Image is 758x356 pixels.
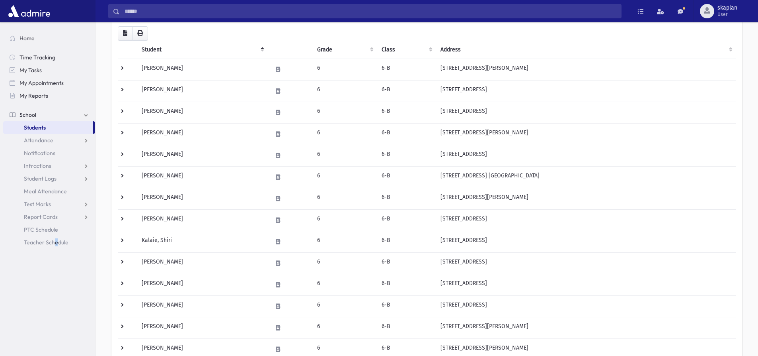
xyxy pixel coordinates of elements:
a: My Tasks [3,64,95,77]
button: CSV [118,26,133,41]
td: [PERSON_NAME] [137,295,267,317]
span: PTC Schedule [24,226,58,233]
td: 6 [312,209,377,231]
td: 6 [312,252,377,274]
td: 6 [312,231,377,252]
span: Infractions [24,162,51,169]
td: 6-B [377,59,436,80]
td: [PERSON_NAME] [137,209,267,231]
a: Report Cards [3,210,95,223]
td: 6-B [377,123,436,145]
input: Search [120,4,621,18]
span: Students [24,124,46,131]
td: [PERSON_NAME] [137,166,267,188]
td: [STREET_ADDRESS] [436,231,736,252]
a: Teacher Schedule [3,236,95,249]
td: 6 [312,188,377,209]
td: [STREET_ADDRESS] [436,209,736,231]
span: My Tasks [19,67,42,74]
span: Student Logs [24,175,57,182]
td: 6-B [377,317,436,338]
a: PTC Schedule [3,223,95,236]
span: Notifications [24,149,55,157]
td: [PERSON_NAME] [137,59,267,80]
td: [STREET_ADDRESS][PERSON_NAME] [436,123,736,145]
th: Class: activate to sort column ascending [377,41,436,59]
td: 6-B [377,209,436,231]
td: [PERSON_NAME] [137,274,267,295]
td: 6 [312,102,377,123]
span: School [19,111,36,118]
a: My Reports [3,89,95,102]
td: [STREET_ADDRESS] [436,295,736,317]
span: Time Tracking [19,54,55,61]
th: Grade: activate to sort column ascending [312,41,377,59]
td: [STREET_ADDRESS] [436,102,736,123]
td: [PERSON_NAME] [137,102,267,123]
a: Students [3,121,93,134]
td: 6-B [377,252,436,274]
td: [STREET_ADDRESS][PERSON_NAME] [436,59,736,80]
td: 6-B [377,80,436,102]
td: 6-B [377,145,436,166]
td: [STREET_ADDRESS] [436,274,736,295]
td: [STREET_ADDRESS] [436,80,736,102]
td: [PERSON_NAME] [137,145,267,166]
td: [STREET_ADDRESS] [GEOGRAPHIC_DATA] [436,166,736,188]
span: Meal Attendance [24,188,67,195]
td: [STREET_ADDRESS][PERSON_NAME] [436,317,736,338]
td: 6 [312,274,377,295]
a: Attendance [3,134,95,147]
a: Infractions [3,159,95,172]
td: [PERSON_NAME] [137,252,267,274]
span: My Appointments [19,79,64,87]
a: Notifications [3,147,95,159]
td: 6 [312,59,377,80]
td: 6 [312,295,377,317]
span: Report Cards [24,213,58,220]
a: My Appointments [3,77,95,89]
td: 6-B [377,274,436,295]
td: [PERSON_NAME] [137,188,267,209]
td: 6-B [377,102,436,123]
span: My Reports [19,92,48,99]
button: Print [132,26,148,41]
th: Address: activate to sort column ascending [436,41,736,59]
span: Test Marks [24,201,51,208]
td: Kalaie, Shiri [137,231,267,252]
td: [STREET_ADDRESS][PERSON_NAME] [436,188,736,209]
a: Student Logs [3,172,95,185]
span: Teacher Schedule [24,239,68,246]
td: [PERSON_NAME] [137,123,267,145]
span: User [717,11,737,18]
a: Meal Attendance [3,185,95,198]
td: 6-B [377,188,436,209]
a: Home [3,32,95,45]
a: School [3,108,95,121]
td: 6-B [377,166,436,188]
img: AdmirePro [6,3,52,19]
td: 6 [312,317,377,338]
th: Student: activate to sort column descending [137,41,267,59]
td: [PERSON_NAME] [137,80,267,102]
span: Attendance [24,137,53,144]
a: Test Marks [3,198,95,210]
td: 6 [312,123,377,145]
span: Home [19,35,35,42]
td: [STREET_ADDRESS] [436,252,736,274]
td: [STREET_ADDRESS] [436,145,736,166]
td: [PERSON_NAME] [137,317,267,338]
td: 6 [312,80,377,102]
span: skaplan [717,5,737,11]
td: 6-B [377,231,436,252]
td: 6 [312,145,377,166]
a: Time Tracking [3,51,95,64]
td: 6-B [377,295,436,317]
td: 6 [312,166,377,188]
